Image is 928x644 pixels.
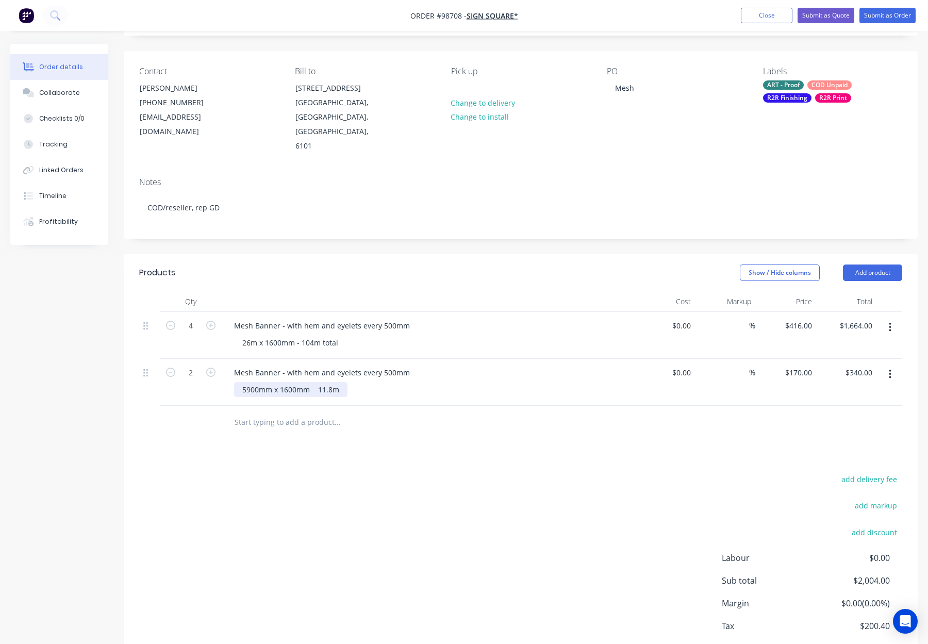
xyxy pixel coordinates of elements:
[140,95,225,110] div: [PHONE_NUMBER]
[295,95,381,153] div: [GEOGRAPHIC_DATA], [GEOGRAPHIC_DATA], [GEOGRAPHIC_DATA], 6101
[10,106,108,131] button: Checklists 0/0
[226,365,418,380] div: Mesh Banner - with hem and eyelets every 500mm
[10,54,108,80] button: Order details
[695,291,756,312] div: Markup
[634,291,695,312] div: Cost
[467,11,518,21] a: SIGN Square*
[749,320,755,332] span: %
[849,499,902,513] button: add markup
[445,110,515,124] button: Change to install
[287,80,390,154] div: [STREET_ADDRESS][GEOGRAPHIC_DATA], [GEOGRAPHIC_DATA], [GEOGRAPHIC_DATA], 6101
[39,166,84,175] div: Linked Orders
[607,80,642,95] div: Mesh
[139,177,902,187] div: Notes
[140,81,225,95] div: [PERSON_NAME]
[798,8,854,23] button: Submit as Quote
[140,110,225,139] div: [EMAIL_ADDRESS][DOMAIN_NAME]
[763,93,811,103] div: R2R Finishing
[131,80,234,139] div: [PERSON_NAME][PHONE_NUMBER][EMAIL_ADDRESS][DOMAIN_NAME]
[295,81,381,95] div: [STREET_ADDRESS]
[445,95,521,109] button: Change to delivery
[19,8,34,23] img: Factory
[160,291,222,312] div: Qty
[410,11,467,21] span: Order #98708 -
[139,192,902,223] div: COD/reseller, rep GD
[139,267,175,279] div: Products
[807,80,852,90] div: COD Unpaid
[749,367,755,378] span: %
[39,191,67,201] div: Timeline
[39,140,68,149] div: Tracking
[451,67,590,76] div: Pick up
[722,620,814,632] span: Tax
[836,472,902,486] button: add delivery fee
[722,597,814,609] span: Margin
[10,183,108,209] button: Timeline
[814,597,890,609] span: $0.00 ( 0.00 %)
[10,157,108,183] button: Linked Orders
[740,265,820,281] button: Show / Hide columns
[722,552,814,564] span: Labour
[39,217,78,226] div: Profitability
[226,318,418,333] div: Mesh Banner - with hem and eyelets every 500mm
[10,209,108,235] button: Profitability
[814,574,890,587] span: $2,004.00
[815,93,851,103] div: R2R Print
[814,552,890,564] span: $0.00
[39,88,80,97] div: Collaborate
[763,67,902,76] div: Labels
[39,114,85,123] div: Checklists 0/0
[755,291,816,312] div: Price
[816,291,877,312] div: Total
[722,574,814,587] span: Sub total
[814,620,890,632] span: $200.40
[843,265,902,281] button: Add product
[10,131,108,157] button: Tracking
[234,382,347,397] div: 5900mm x 1600mm 11.8m
[846,525,902,539] button: add discount
[295,67,434,76] div: Bill to
[763,80,804,90] div: ART - Proof
[234,412,440,433] input: Start typing to add a product...
[893,609,918,634] div: Open Intercom Messenger
[234,335,346,350] div: 26m x 1600mm - 104m total
[607,67,746,76] div: PO
[39,62,83,72] div: Order details
[10,80,108,106] button: Collaborate
[139,67,278,76] div: Contact
[859,8,916,23] button: Submit as Order
[741,8,792,23] button: Close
